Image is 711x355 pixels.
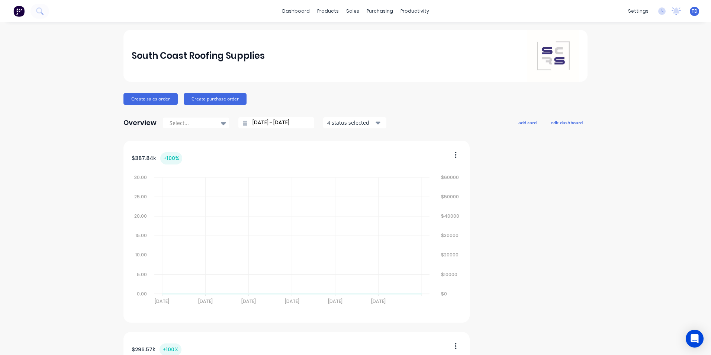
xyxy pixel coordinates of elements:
div: + 100 % [160,152,182,164]
img: Factory [13,6,25,17]
tspan: [DATE] [198,298,213,304]
button: Create purchase order [184,93,247,105]
div: Open Intercom Messenger [686,330,704,348]
tspan: 25.00 [134,194,147,200]
tspan: 30.00 [134,174,147,180]
tspan: $30000 [441,232,459,239]
div: products [313,6,342,17]
tspan: 15.00 [135,232,147,239]
button: Create sales order [123,93,178,105]
div: Overview [123,115,157,130]
img: South Coast Roofing Supplies [527,30,579,82]
button: edit dashboard [546,118,588,127]
tspan: 0.00 [137,291,147,297]
div: 4 status selected [327,119,374,127]
tspan: 10.00 [135,252,147,258]
tspan: [DATE] [241,298,256,304]
tspan: 5.00 [137,271,147,278]
tspan: [DATE] [155,298,169,304]
button: 4 status selected [323,117,386,128]
a: dashboard [279,6,313,17]
div: productivity [397,6,433,17]
tspan: $0 [441,291,447,297]
tspan: $60000 [441,174,459,180]
div: sales [342,6,363,17]
div: purchasing [363,6,397,17]
tspan: $40000 [441,213,460,219]
div: South Coast Roofing Supplies [132,48,265,63]
button: add card [514,118,541,127]
tspan: [DATE] [328,298,342,304]
tspan: $10000 [441,271,458,278]
tspan: 20.00 [134,213,147,219]
tspan: $50000 [441,194,459,200]
tspan: [DATE] [285,298,299,304]
span: TD [692,8,698,15]
div: $ 387.84k [132,152,182,164]
tspan: [DATE] [371,298,386,304]
tspan: $20000 [441,252,459,258]
div: settings [624,6,652,17]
